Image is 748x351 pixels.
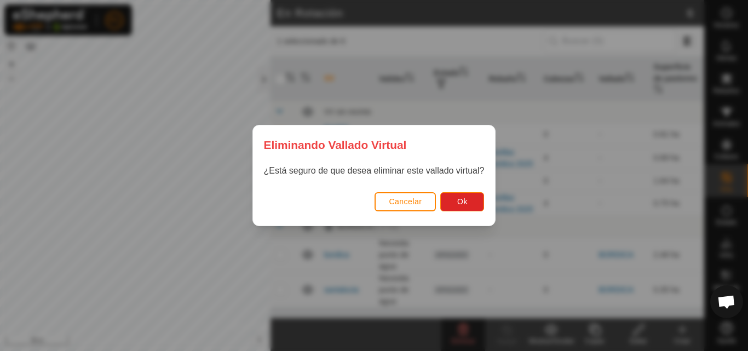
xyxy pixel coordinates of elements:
[710,285,743,318] div: Chat abierto
[375,192,436,211] button: Cancelar
[264,136,407,153] span: Eliminando Vallado Virtual
[264,164,485,177] p: ¿Está seguro de que desea eliminar este vallado virtual?
[389,197,422,206] span: Cancelar
[440,192,484,211] button: Ok
[457,197,468,206] span: Ok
